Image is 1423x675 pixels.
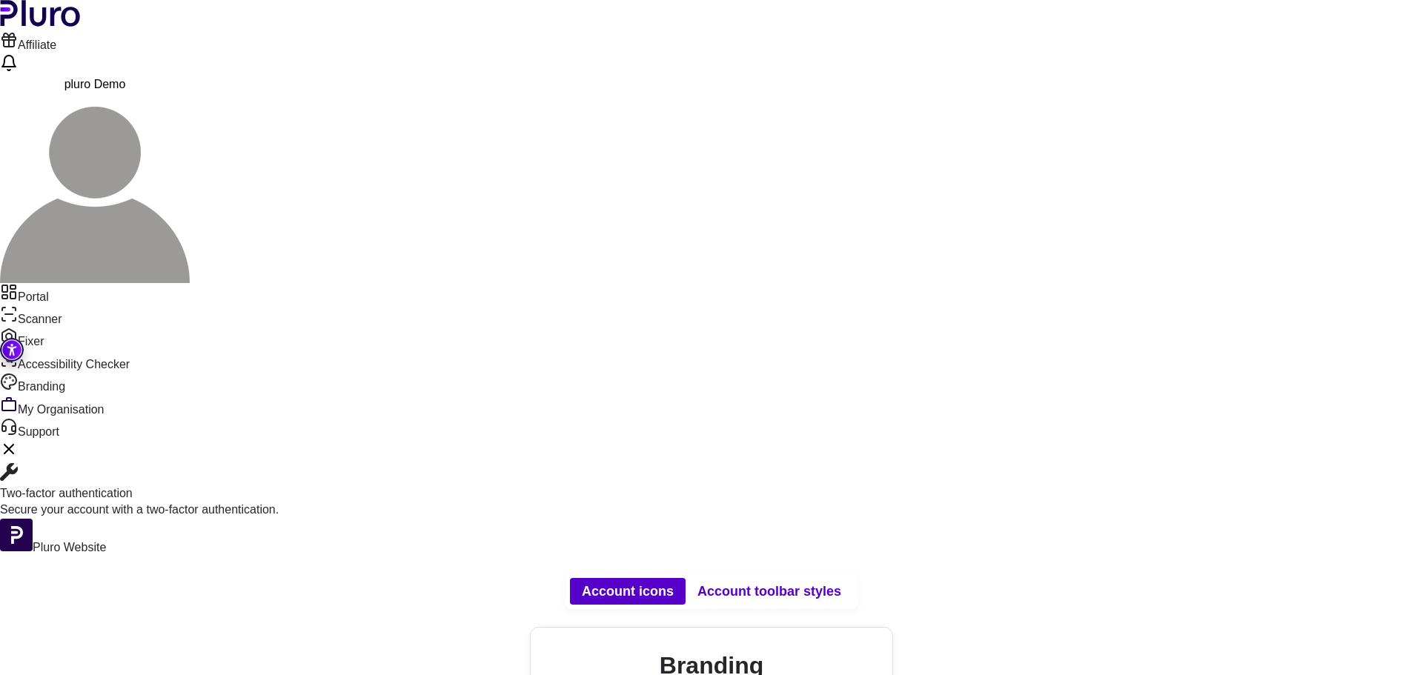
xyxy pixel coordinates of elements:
span: Account toolbar styles [697,582,841,600]
span: Account icons [582,582,674,600]
span: pluro Demo [64,78,126,90]
button: Account icons [570,578,686,605]
button: Account toolbar styles [686,578,853,605]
